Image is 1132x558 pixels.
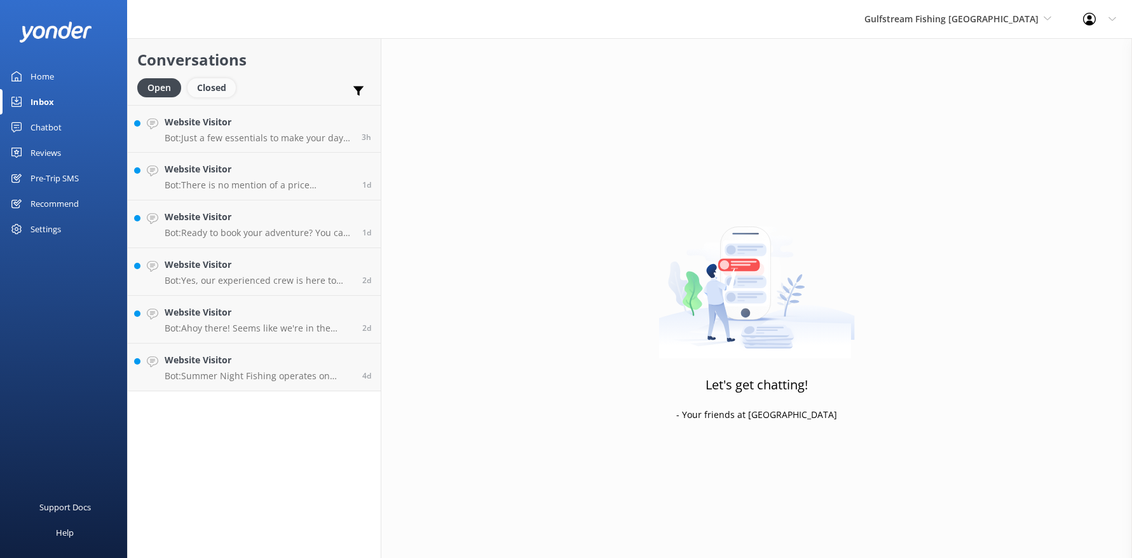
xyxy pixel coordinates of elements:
a: Closed [188,80,242,94]
p: - Your friends at [GEOGRAPHIC_DATA] [676,408,837,422]
div: Settings [31,216,61,242]
a: Website VisitorBot:Summer Night Fishing operates on Wednesdays, Fridays, and Saturdays, not Sunda... [128,344,381,391]
p: Bot: Ahoy there! Seems like we're in the Bermuda Triangle of confusion! Can you give us a simpler... [165,323,353,334]
h4: Website Visitor [165,258,353,272]
h4: Website Visitor [165,305,353,319]
span: Gulfstream Fishing [GEOGRAPHIC_DATA] [864,13,1039,25]
a: Website VisitorBot:Ready to book your adventure? You can book your trip online at [URL][DOMAIN_NA... [128,200,381,248]
div: Inbox [31,89,54,115]
h4: Website Visitor [165,353,353,367]
div: Chatbot [31,115,62,140]
p: Bot: Yes, our experienced crew is here to help. They'll bait your hooks, show you techniques, and... [165,275,353,286]
span: Aug 20 2025 04:48am (UTC -05:00) America/Cancun [362,227,371,238]
p: Bot: There is no mention of a price difference for [PERSON_NAME] spots in the knowledge base. [PE... [165,179,353,191]
img: artwork of a man stealing a conversation from at giant smartphone [658,200,855,359]
span: Aug 17 2025 04:09pm (UTC -05:00) America/Cancun [362,370,371,381]
a: Website VisitorBot:Just a few essentials to make your day at sea a breeze. Pack sunscreen and a h... [128,105,381,153]
div: Support Docs [39,494,91,520]
span: Aug 18 2025 09:13pm (UTC -05:00) America/Cancun [362,275,371,286]
div: Closed [188,78,236,97]
h4: Website Visitor [165,210,353,224]
div: Open [137,78,181,97]
div: Help [56,520,74,545]
a: Website VisitorBot:Ahoy there! Seems like we're in the Bermuda Triangle of confusion! Can you giv... [128,296,381,344]
div: Recommend [31,191,79,216]
span: Aug 18 2025 06:06pm (UTC -05:00) America/Cancun [362,323,371,333]
a: Website VisitorBot:There is no mention of a price difference for [PERSON_NAME] spots in the knowl... [128,153,381,200]
a: Website VisitorBot:Yes, our experienced crew is here to help. They'll bait your hooks, show you t... [128,248,381,296]
span: Aug 21 2025 12:22pm (UTC -05:00) America/Cancun [362,132,371,143]
a: Open [137,80,188,94]
div: Reviews [31,140,61,165]
h4: Website Visitor [165,115,352,129]
h4: Website Visitor [165,162,353,176]
span: Aug 20 2025 09:22am (UTC -05:00) America/Cancun [362,179,371,190]
p: Bot: Just a few essentials to make your day at sea a breeze. Pack sunscreen and a hat to shield y... [165,132,352,144]
img: yonder-white-logo.png [19,22,92,43]
p: Bot: Summer Night Fishing operates on Wednesdays, Fridays, and Saturdays, not Sundays. To check a... [165,370,353,382]
h2: Conversations [137,48,371,72]
p: Bot: Ready to book your adventure? You can book your trip online at [URL][DOMAIN_NAME]. If you ne... [165,227,353,239]
h3: Let's get chatting! [706,375,808,395]
div: Home [31,64,54,89]
div: Pre-Trip SMS [31,165,79,191]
